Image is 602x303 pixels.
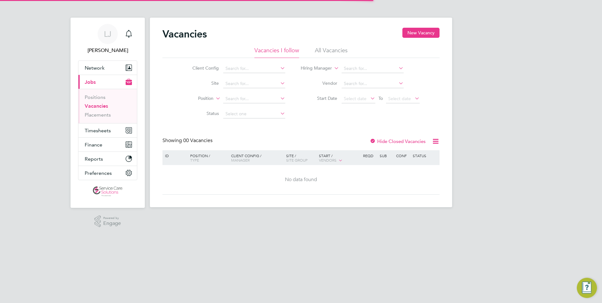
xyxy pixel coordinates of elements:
[183,80,219,86] label: Site
[388,96,411,101] span: Select date
[177,95,213,102] label: Position
[223,110,285,118] input: Select one
[377,94,385,102] span: To
[85,94,105,100] a: Positions
[402,28,440,38] button: New Vacancy
[411,150,439,161] div: Status
[190,157,199,163] span: Type
[286,157,308,163] span: Site Group
[103,221,121,226] span: Engage
[378,150,395,161] div: Sub
[185,150,230,165] div: Position /
[78,89,137,123] div: Jobs
[85,128,111,134] span: Timesheets
[183,65,219,71] label: Client Config
[231,157,250,163] span: Manager
[78,24,137,54] a: LJ[PERSON_NAME]
[78,186,137,197] a: Go to home page
[85,142,102,148] span: Finance
[78,123,137,137] button: Timesheets
[395,150,411,161] div: Conf
[342,79,404,88] input: Search for...
[183,111,219,116] label: Status
[71,18,145,208] nav: Main navigation
[85,79,96,85] span: Jobs
[163,150,185,161] div: ID
[230,150,285,165] div: Client Config /
[93,186,122,197] img: servicecare-logo-retina.png
[254,47,299,58] li: Vacancies I follow
[344,96,366,101] span: Select date
[301,95,337,101] label: Start Date
[78,166,137,180] button: Preferences
[163,176,439,183] div: No data found
[223,94,285,103] input: Search for...
[183,137,213,144] span: 00 Vacancies
[577,278,597,298] button: Engage Resource Center
[85,103,108,109] a: Vacancies
[78,152,137,166] button: Reports
[342,64,404,73] input: Search for...
[104,30,111,38] span: LJ
[315,47,348,58] li: All Vacancies
[162,137,214,144] div: Showing
[78,47,137,54] span: Lucy Jolley
[103,215,121,221] span: Powered by
[319,157,337,163] span: Vendors
[223,64,285,73] input: Search for...
[370,138,426,144] label: Hide Closed Vacancies
[85,65,105,71] span: Network
[85,156,103,162] span: Reports
[78,138,137,151] button: Finance
[85,170,112,176] span: Preferences
[285,150,318,165] div: Site /
[361,150,378,161] div: Reqd
[78,75,137,89] button: Jobs
[94,215,121,227] a: Powered byEngage
[85,112,111,118] a: Placements
[78,61,137,75] button: Network
[223,79,285,88] input: Search for...
[296,65,332,71] label: Hiring Manager
[317,150,361,166] div: Start /
[301,80,337,86] label: Vendor
[162,28,207,40] h2: Vacancies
